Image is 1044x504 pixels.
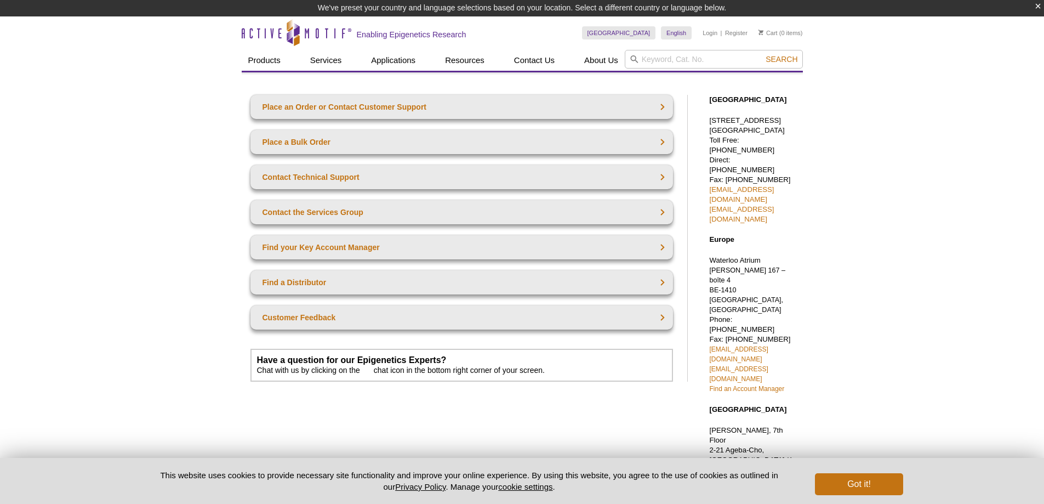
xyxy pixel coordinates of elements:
[703,29,717,37] a: Login
[507,50,561,71] a: Contact Us
[710,256,797,394] p: Waterloo Atrium Phone: [PHONE_NUMBER] Fax: [PHONE_NUMBER]
[710,385,785,393] a: Find an Account Manager
[725,29,748,37] a: Register
[250,130,673,154] a: Place a Bulk Order
[257,355,447,365] strong: Have a question for our Epigenetics Experts?
[364,50,422,71] a: Applications
[625,50,803,69] input: Keyword, Cat. No.
[766,55,797,64] span: Search
[815,473,903,495] button: Got it!
[710,405,787,414] strong: [GEOGRAPHIC_DATA]
[710,365,768,383] a: [EMAIL_ADDRESS][DOMAIN_NAME]
[257,355,666,375] p: Chat with us by clicking on the chat icon in the bottom right corner of your screen.
[360,370,374,373] img: Intercom Chat
[141,469,797,492] p: This website uses cookies to provide necessary site functionality and improve your online experie...
[710,116,797,224] p: [STREET_ADDRESS] [GEOGRAPHIC_DATA] Toll Free: [PHONE_NUMBER] Direct: [PHONE_NUMBER] Fax: [PHONE_N...
[710,205,774,223] a: [EMAIL_ADDRESS][DOMAIN_NAME]
[438,50,491,71] a: Resources
[762,54,801,64] button: Search
[357,30,466,39] h2: Enabling Epigenetics Research
[242,50,287,71] a: Products
[304,50,349,71] a: Services
[395,482,446,491] a: Privacy Policy
[710,185,774,203] a: [EMAIL_ADDRESS][DOMAIN_NAME]
[250,165,673,189] a: Contact Technical Support
[250,270,673,295] a: Find a Distributor
[250,200,673,224] a: Contact the Services Group
[710,95,787,104] strong: [GEOGRAPHIC_DATA]
[758,26,803,39] li: (0 items)
[498,482,552,491] button: cookie settings
[721,26,722,39] li: |
[250,95,673,119] a: Place an Order or Contact Customer Support
[758,29,778,37] a: Cart
[710,346,768,363] a: [EMAIL_ADDRESS][DOMAIN_NAME]
[582,26,656,39] a: [GEOGRAPHIC_DATA]
[250,305,673,330] a: Customer Feedback
[710,267,786,314] span: [PERSON_NAME] 167 – boîte 4 BE-1410 [GEOGRAPHIC_DATA], [GEOGRAPHIC_DATA]
[250,235,673,259] a: Find your Key Account Manager
[661,26,692,39] a: English
[578,50,625,71] a: About Us
[710,235,734,243] strong: Europe
[758,30,763,35] img: Your Cart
